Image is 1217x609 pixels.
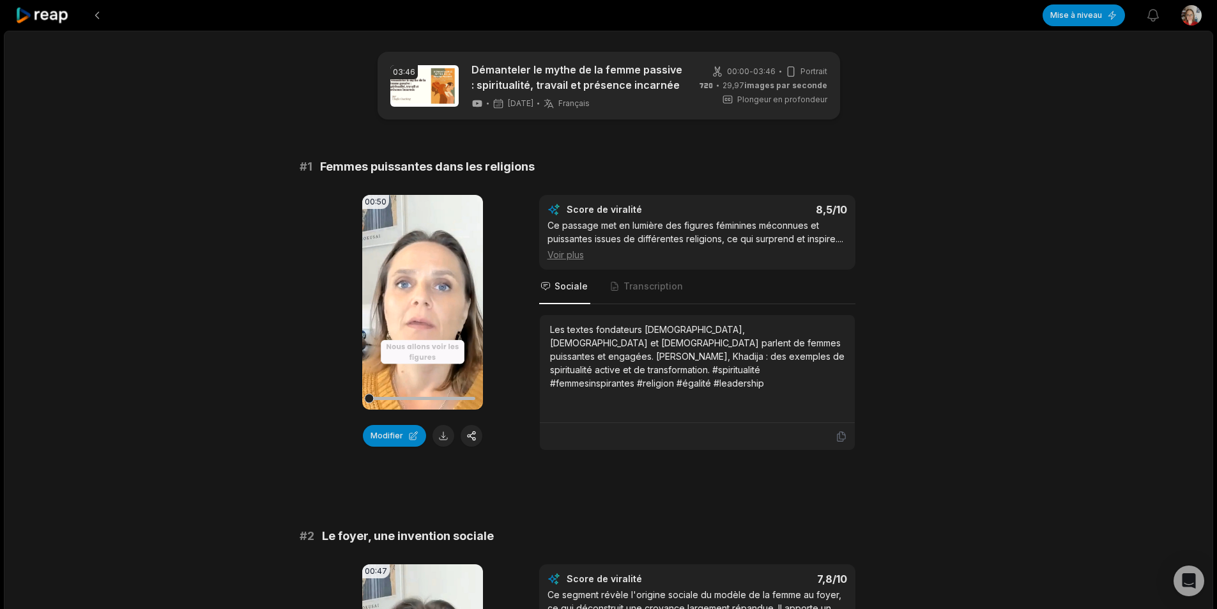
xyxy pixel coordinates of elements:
font: 1 [307,160,312,173]
a: Démanteler le mythe de la femme passive : spiritualité, travail et présence incarnée [471,62,684,93]
font: Sociale [555,281,588,291]
font: ... [838,233,843,244]
font: Mise à niveau [1050,10,1102,20]
font: Les textes fondateurs [DEMOGRAPHIC_DATA], [DEMOGRAPHIC_DATA] et [DEMOGRAPHIC_DATA] parlent de fem... [550,324,845,389]
font: Français [558,98,590,108]
font: Score de viralité [567,573,642,584]
font: Portrait [800,66,827,76]
button: Mise à niveau [1043,4,1125,26]
font: /10 [832,573,847,585]
font: 03:46 [753,66,776,76]
font: Le foyer, une invention sociale [322,529,494,543]
font: 7,8 [817,573,832,585]
font: 2 [307,529,314,543]
font: Voir plus [547,249,584,260]
font: Modifier [371,431,403,440]
font: images par seconde [744,81,827,90]
font: Score de viralité [567,204,642,215]
font: Femmes puissantes dans les religions [320,160,535,173]
font: # [300,529,307,543]
font: Ce passage met en lumière des figures féminines méconnues et puissantes issues de différentes rel... [547,220,838,244]
font: 00:00 [727,66,749,76]
nav: Onglets [539,270,855,304]
font: Transcription [624,281,683,291]
font: # [300,160,307,173]
div: Ouvrir Intercom Messenger [1174,566,1204,596]
font: 29,97 [723,81,744,90]
font: Démanteler le mythe de la femme passive : spiritualité, travail et présence incarnée [471,63,682,91]
font: [DATE] [508,98,533,108]
font: - [749,66,753,76]
font: /10 [832,203,847,216]
font: Plongeur en profondeur [737,95,827,104]
button: Modifier [363,425,426,447]
font: 8,5 [816,203,832,216]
